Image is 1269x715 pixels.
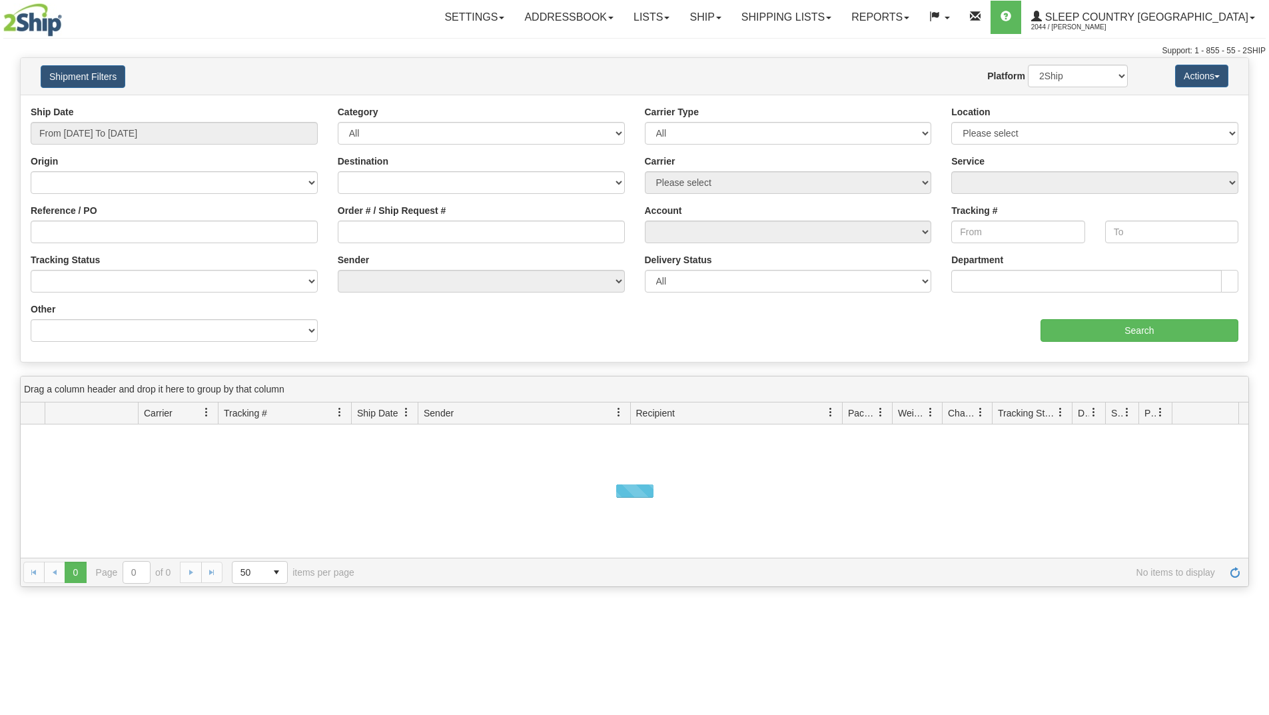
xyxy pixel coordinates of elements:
[1042,11,1248,23] span: Sleep Country [GEOGRAPHIC_DATA]
[848,406,876,420] span: Packages
[624,1,679,34] a: Lists
[679,1,731,34] a: Ship
[951,105,990,119] label: Location
[338,204,446,217] label: Order # / Ship Request #
[951,253,1003,267] label: Department
[645,204,682,217] label: Account
[1238,289,1268,425] iframe: chat widget
[819,401,842,424] a: Recipient filter column settings
[21,376,1248,402] div: grid grouping header
[31,155,58,168] label: Origin
[841,1,919,34] a: Reports
[1105,221,1238,243] input: To
[31,253,100,267] label: Tracking Status
[998,406,1056,420] span: Tracking Status
[1082,401,1105,424] a: Delivery Status filter column settings
[31,303,55,316] label: Other
[232,561,354,584] span: items per page
[65,562,86,583] span: Page 0
[951,155,985,168] label: Service
[636,406,675,420] span: Recipient
[31,204,97,217] label: Reference / PO
[951,204,997,217] label: Tracking #
[869,401,892,424] a: Packages filter column settings
[434,1,514,34] a: Settings
[3,45,1266,57] div: Support: 1 - 855 - 55 - 2SHIP
[266,562,287,583] span: select
[1224,562,1246,583] a: Refresh
[96,561,171,584] span: Page of 0
[144,406,173,420] span: Carrier
[1031,21,1131,34] span: 2044 / [PERSON_NAME]
[987,69,1025,83] label: Platform
[1116,401,1138,424] a: Shipment Issues filter column settings
[951,221,1084,243] input: From
[919,401,942,424] a: Weight filter column settings
[195,401,218,424] a: Carrier filter column settings
[1149,401,1172,424] a: Pickup Status filter column settings
[1175,65,1228,87] button: Actions
[424,406,454,420] span: Sender
[395,401,418,424] a: Ship Date filter column settings
[1144,406,1156,420] span: Pickup Status
[240,566,258,579] span: 50
[1078,406,1089,420] span: Delivery Status
[898,406,926,420] span: Weight
[645,155,675,168] label: Carrier
[731,1,841,34] a: Shipping lists
[645,253,712,267] label: Delivery Status
[357,406,398,420] span: Ship Date
[373,567,1215,578] span: No items to display
[514,1,624,34] a: Addressbook
[969,401,992,424] a: Charge filter column settings
[1049,401,1072,424] a: Tracking Status filter column settings
[232,561,288,584] span: Page sizes drop down
[338,253,369,267] label: Sender
[338,105,378,119] label: Category
[328,401,351,424] a: Tracking # filter column settings
[1041,319,1238,342] input: Search
[948,406,976,420] span: Charge
[224,406,267,420] span: Tracking #
[1111,406,1122,420] span: Shipment Issues
[31,105,74,119] label: Ship Date
[3,3,62,37] img: logo2044.jpg
[338,155,388,168] label: Destination
[41,65,125,88] button: Shipment Filters
[1021,1,1265,34] a: Sleep Country [GEOGRAPHIC_DATA] 2044 / [PERSON_NAME]
[608,401,630,424] a: Sender filter column settings
[645,105,699,119] label: Carrier Type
